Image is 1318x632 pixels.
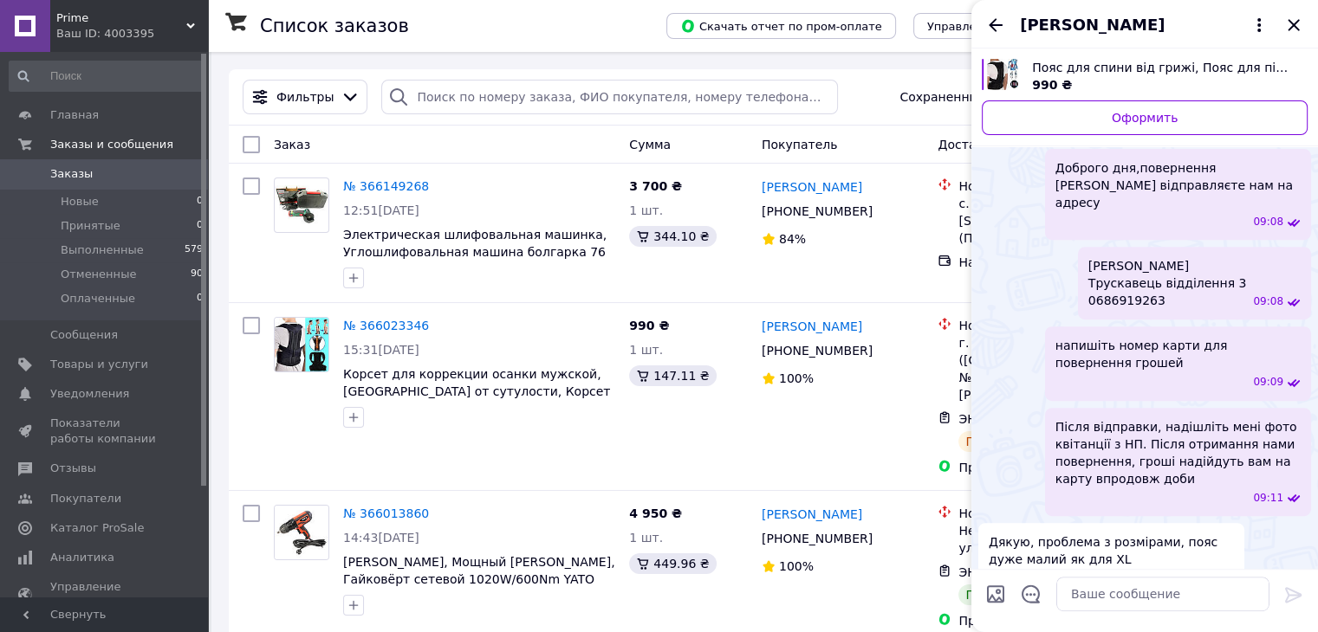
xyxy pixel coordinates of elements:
[629,203,663,217] span: 1 шт.
[61,194,99,210] span: Новые
[629,553,716,574] div: 449.96 ₴
[987,59,1018,90] img: 6423514616_w60_h60_poyas-dlya-spiny.jpg
[343,531,419,545] span: 14:43[DATE]
[958,431,1078,452] div: Готово к выдаче
[958,334,1135,403] div: г. [GEOGRAPHIC_DATA] ([GEOGRAPHIC_DATA].), №306 (до 30 кг): ул. [PERSON_NAME], 18
[762,178,862,196] a: [PERSON_NAME]
[1253,294,1283,309] span: 09:08 12.10.2025
[1020,583,1042,605] button: Открыть шаблоны ответов
[343,179,429,193] a: № 366149268
[50,416,160,447] span: Показатели работы компании
[989,533,1234,568] span: Дякую, проблема з розмірами, пояс дуже малий як для XL
[958,505,1135,522] div: Нова Пошта
[958,612,1135,629] div: Пром-оплата
[982,59,1308,94] a: Посмотреть товар
[343,228,607,276] a: Электрическая шлифовальная машинка, Углошлифовальная машина болгарка 76 мм Parkside ([GEOGRAPHIC_...
[958,565,1104,579] span: ЭН: 20 4512 6808 8785
[274,177,329,233] a: Фото товару
[958,177,1135,195] div: Нова Пошта
[938,138,1058,152] span: Доставка и оплата
[61,267,136,282] span: Отмененные
[197,194,203,210] span: 0
[275,506,328,559] img: Фото товару
[191,267,203,282] span: 90
[762,318,862,335] a: [PERSON_NAME]
[56,10,186,26] span: Prime
[381,80,838,114] input: Поиск по номеру заказа, ФИО покупателя, номеру телефона, Email, номеру накладной
[50,550,114,565] span: Аналитика
[1020,14,1165,36] span: [PERSON_NAME]
[779,371,814,385] span: 100%
[758,339,876,363] div: [PHONE_NUMBER]
[629,365,716,386] div: 147.11 ₴
[61,242,144,258] span: Выполненные
[61,218,120,234] span: Принятые
[260,16,409,36] h1: Список заказов
[779,559,814,573] span: 100%
[50,579,160,610] span: Управление сайтом
[274,505,329,560] a: Фото товару
[50,461,96,476] span: Отзывы
[50,491,121,506] span: Покупатели
[275,318,328,371] img: Фото товару
[56,26,208,42] div: Ваш ID: 4003395
[50,327,118,343] span: Сообщения
[275,185,328,226] img: Фото товару
[629,506,682,520] span: 4 950 ₴
[61,291,135,306] span: Оплаченные
[276,88,334,106] span: Фильтры
[779,232,806,246] span: 84%
[274,317,329,372] a: Фото товару
[343,343,419,357] span: 15:31[DATE]
[1020,14,1269,36] button: [PERSON_NAME]
[758,199,876,223] div: [PHONE_NUMBER]
[958,584,1034,605] div: Получено
[1088,257,1247,309] span: [PERSON_NAME] Трускавець відділення 3 0686919263
[343,506,429,520] a: № 366013860
[50,107,99,123] span: Главная
[629,343,663,357] span: 1 шт.
[629,179,682,193] span: 3 700 ₴
[343,555,615,603] a: [PERSON_NAME], Мощный [PERSON_NAME], Гайковёрт сетевой 1020W/600Nm YATO ([GEOGRAPHIC_DATA]), [GEO...
[680,18,882,34] span: Скачать отчет по пром-оплате
[927,20,1063,33] span: Управление статусами
[762,138,838,152] span: Покупатель
[1032,78,1072,92] span: 990 ₴
[899,88,1051,106] span: Сохраненные фильтры:
[1253,215,1283,229] span: 09:08 12.10.2025
[50,137,173,152] span: Заказы и сообщения
[985,15,1006,35] button: Назад
[1253,491,1283,506] span: 09:11 12.10.2025
[629,531,663,545] span: 1 шт.
[197,218,203,234] span: 0
[982,100,1308,135] a: Оформить
[958,195,1135,247] div: с. Сторожница, №1: ул. [STREET_ADDRESS] (ПежоСервис)
[50,520,144,536] span: Каталог ProSale
[958,459,1135,476] div: Пром-оплата
[274,138,310,152] span: Заказ
[1032,59,1294,76] span: Пояс для спини від грижі, Пояс для підтримки попереку, Пояс для спини під час грижів, PRM
[1055,159,1301,211] span: Доброго дня,повернення [PERSON_NAME] відправляєте нам на адресу
[629,138,671,152] span: Сумма
[762,506,862,523] a: [PERSON_NAME]
[629,319,669,332] span: 990 ₴
[197,291,203,306] span: 0
[343,367,610,416] a: Корсет для коррекции осанки мужской, [GEOGRAPHIC_DATA] от сутулости, Корсет для фиксации спины, PRM
[185,242,203,258] span: 579
[629,226,716,247] div: 344.10 ₴
[958,254,1135,271] div: Наложенный платеж
[1283,15,1304,35] button: Закрыть
[9,61,205,92] input: Поиск
[913,13,1077,39] button: Управление статусами
[758,526,876,551] div: [PHONE_NUMBER]
[1253,375,1283,390] span: 09:09 12.10.2025
[1055,337,1301,371] span: напишіть номер карти для повернення грошей
[50,386,129,402] span: Уведомления
[343,203,419,217] span: 12:51[DATE]
[1055,418,1301,487] span: Після відправки, надішліть мені фото квітанції з НП. Після отримання нами повернення, гроші надій...
[958,317,1135,334] div: Нова Пошта
[958,522,1135,557] div: Нетешин, №2 (до 10 кг): ул. [STREET_ADDRESS]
